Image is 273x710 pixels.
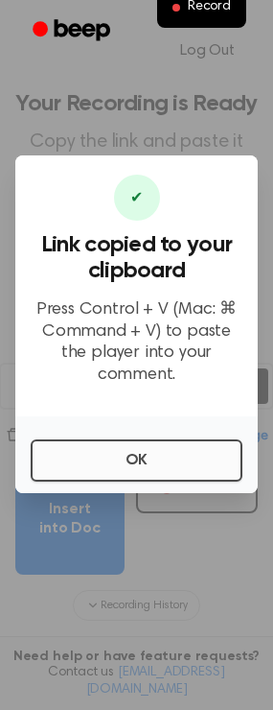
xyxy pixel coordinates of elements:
button: OK [31,439,242,482]
a: Log Out [161,28,254,74]
div: ✔ [114,175,160,221]
p: Press Control + V (Mac: ⌘ Command + V) to paste the player into your comment. [31,299,242,386]
h3: Link copied to your clipboard [31,232,242,284]
a: Beep [19,12,127,50]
